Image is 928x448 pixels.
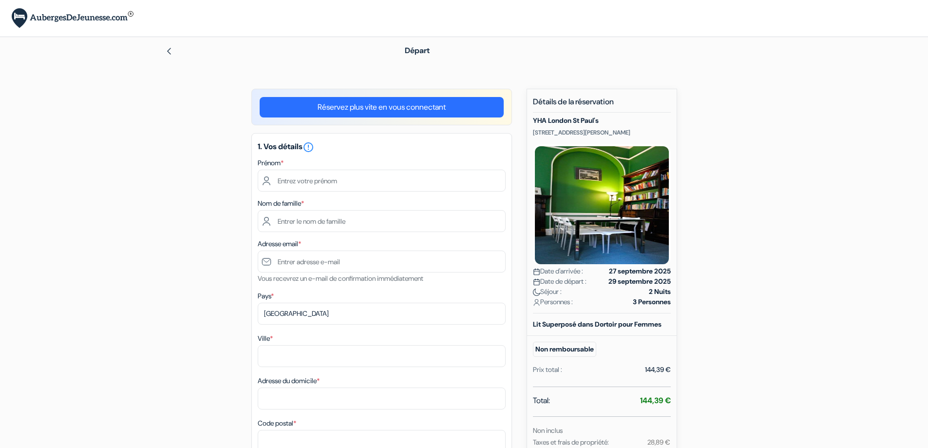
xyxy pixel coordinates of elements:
[165,47,173,55] img: left_arrow.svg
[258,251,506,273] input: Entrer adresse e-mail
[645,365,671,375] div: 144,39 €
[533,278,540,286] img: calendar.svg
[649,287,671,297] strong: 2 Nuits
[258,418,296,429] label: Code postal
[633,297,671,307] strong: 3 Personnes
[533,97,671,113] h5: Détails de la réservation
[533,287,562,297] span: Séjour :
[258,198,304,209] label: Nom de famille
[12,8,133,28] img: AubergesDeJeunesse.com
[405,45,430,56] span: Départ
[533,297,573,307] span: Personnes :
[533,426,563,435] small: Non inclus
[258,333,273,344] label: Ville
[258,170,506,192] input: Entrez votre prénom
[533,342,596,357] small: Non remboursable
[258,239,301,249] label: Adresse email
[258,141,506,153] h5: 1. Vos détails
[608,276,671,287] strong: 29 septembre 2025
[533,129,671,136] p: [STREET_ADDRESS][PERSON_NAME]
[258,158,284,168] label: Prénom
[533,438,609,447] small: Taxes et frais de propriété:
[260,97,504,117] a: Réservez plus vite en vous connectant
[303,141,314,152] a: error_outline
[533,266,583,276] span: Date d'arrivée :
[533,276,587,287] span: Date de départ :
[533,117,671,125] h5: YHA London St Paul's
[533,365,562,375] div: Prix total :
[258,376,320,386] label: Adresse du domicile
[303,141,314,153] i: error_outline
[258,274,423,283] small: Vous recevrez un e-mail de confirmation immédiatement
[647,438,670,447] small: 28,89 €
[258,210,506,232] input: Entrer le nom de famille
[533,299,540,306] img: user_icon.svg
[533,395,550,407] span: Total:
[609,266,671,276] strong: 27 septembre 2025
[258,291,274,301] label: Pays
[533,289,540,296] img: moon.svg
[533,320,662,329] b: Lit Superposé dans Dortoir pour Femmes
[640,395,671,406] strong: 144,39 €
[533,268,540,275] img: calendar.svg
